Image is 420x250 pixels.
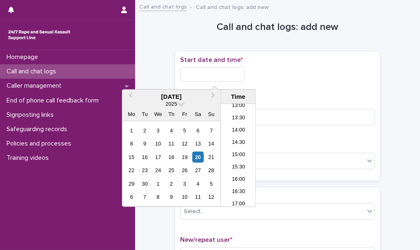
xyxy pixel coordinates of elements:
li: 13:00 [221,100,256,112]
div: Sa [192,109,203,120]
div: Choose Monday, 22 September 2025 [126,165,137,176]
div: Select... [184,207,204,216]
div: Choose Thursday, 2 October 2025 [166,178,177,189]
div: [DATE] [122,93,221,100]
li: 14:30 [221,137,256,149]
div: Choose Sunday, 28 September 2025 [205,165,217,176]
span: New/repeat user [180,236,232,243]
div: Choose Saturday, 13 September 2025 [192,138,203,149]
li: 17:00 [221,198,256,211]
div: Mo [126,109,137,120]
span: Start date and time [180,57,243,63]
img: rhQMoQhaT3yELyF149Cw [7,27,72,43]
button: Previous Month [123,91,136,104]
div: Choose Wednesday, 24 September 2025 [153,165,164,176]
p: Call and chat logs [3,68,63,75]
li: 15:30 [221,161,256,174]
div: Choose Friday, 3 October 2025 [179,178,190,189]
div: Choose Wednesday, 1 October 2025 [153,178,164,189]
p: Signposting links [3,111,60,119]
div: Choose Monday, 29 September 2025 [126,178,137,189]
p: Training videos [3,154,55,162]
div: Choose Friday, 10 October 2025 [179,191,190,202]
div: Choose Saturday, 27 September 2025 [192,165,203,176]
div: Time [223,93,253,100]
button: Next Month [208,91,221,104]
div: Choose Friday, 5 September 2025 [179,125,190,136]
p: Homepage [3,53,45,61]
div: Choose Wednesday, 3 September 2025 [153,125,164,136]
div: Choose Friday, 12 September 2025 [179,138,190,149]
div: Choose Saturday, 11 October 2025 [192,191,203,202]
div: Choose Monday, 1 September 2025 [126,125,137,136]
div: month 2025-09 [125,124,218,204]
span: 2025 [165,101,177,107]
li: 13:30 [221,112,256,125]
div: Tu [139,109,150,120]
div: Choose Thursday, 11 September 2025 [166,138,177,149]
div: Choose Monday, 15 September 2025 [126,152,137,163]
div: Choose Sunday, 12 October 2025 [205,191,217,202]
div: Choose Saturday, 6 September 2025 [192,125,203,136]
div: Choose Tuesday, 23 September 2025 [139,165,150,176]
div: Choose Tuesday, 7 October 2025 [139,191,150,202]
div: Choose Thursday, 4 September 2025 [166,125,177,136]
div: Choose Sunday, 14 September 2025 [205,138,217,149]
p: Caller management [3,82,68,90]
p: Call and chat logs: add new [196,2,269,11]
div: Choose Tuesday, 2 September 2025 [139,125,150,136]
div: Choose Thursday, 9 October 2025 [166,191,177,202]
div: We [153,109,164,120]
p: Policies and processes [3,140,78,148]
div: Choose Wednesday, 8 October 2025 [153,191,164,202]
div: Choose Friday, 19 September 2025 [179,152,190,163]
div: Fr [179,109,190,120]
div: Su [205,109,217,120]
div: Choose Tuesday, 16 September 2025 [139,152,150,163]
div: Choose Thursday, 25 September 2025 [166,165,177,176]
div: Choose Thursday, 18 September 2025 [166,152,177,163]
div: Choose Tuesday, 30 September 2025 [139,178,150,189]
div: Choose Saturday, 20 September 2025 [192,152,203,163]
li: 15:00 [221,149,256,161]
li: 16:30 [221,186,256,198]
h1: Call and chat logs: add new [175,21,380,33]
li: 14:00 [221,125,256,137]
div: Choose Sunday, 7 September 2025 [205,125,217,136]
div: Choose Monday, 6 October 2025 [126,191,137,202]
div: Choose Sunday, 21 September 2025 [205,152,217,163]
p: End of phone call feedback form [3,97,105,105]
a: Call and chat logs [139,2,187,11]
div: Choose Wednesday, 17 September 2025 [153,152,164,163]
div: Th [166,109,177,120]
p: Safeguarding records [3,125,74,133]
div: Choose Friday, 26 September 2025 [179,165,190,176]
li: 16:00 [221,174,256,186]
div: Choose Saturday, 4 October 2025 [192,178,203,189]
div: Choose Monday, 8 September 2025 [126,138,137,149]
div: Choose Wednesday, 10 September 2025 [153,138,164,149]
div: Choose Sunday, 5 October 2025 [205,178,217,189]
div: Choose Tuesday, 9 September 2025 [139,138,150,149]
